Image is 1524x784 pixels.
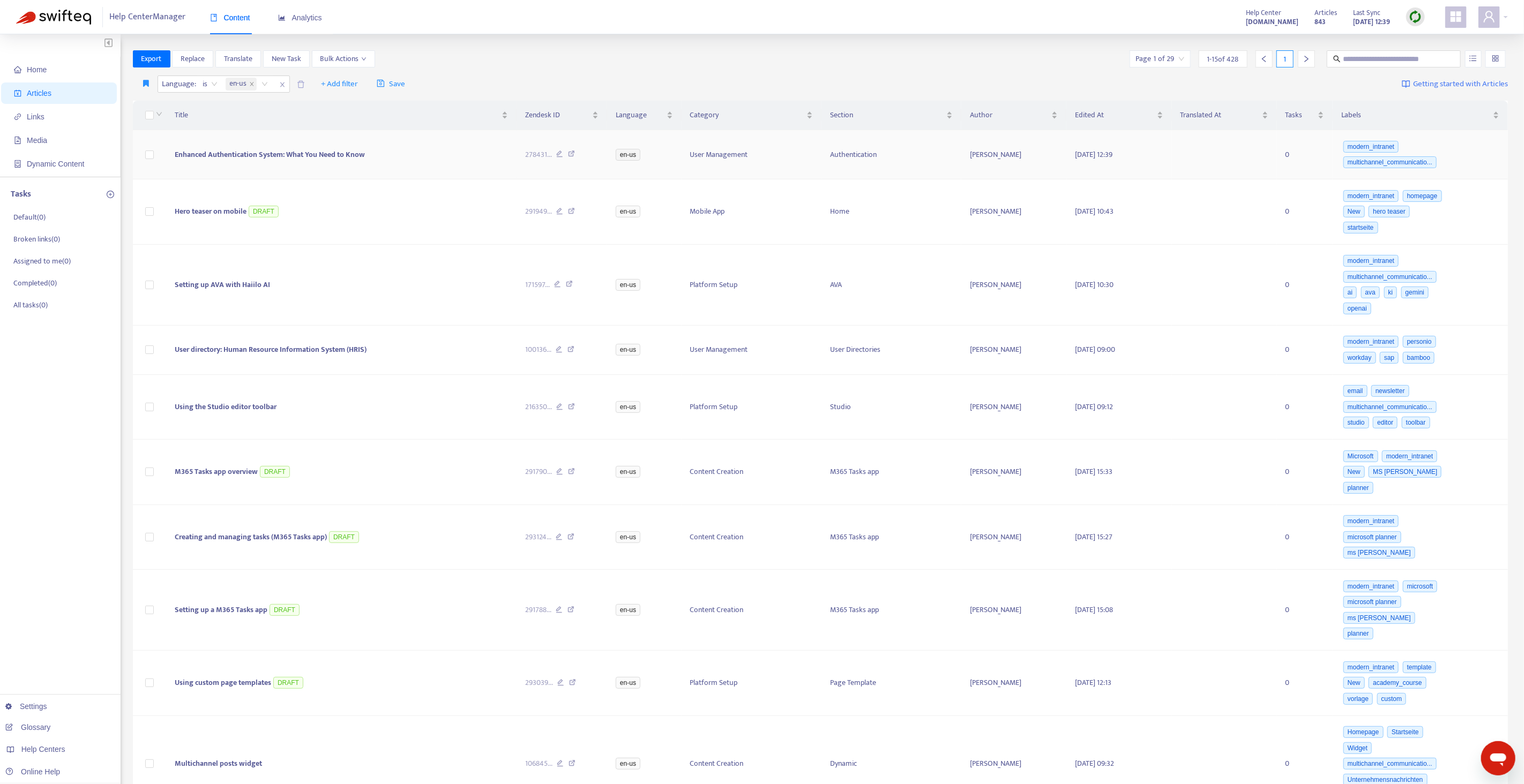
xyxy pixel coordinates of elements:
td: User Management [682,130,821,179]
span: Title [175,109,499,121]
span: Using the Studio editor toolbar [175,401,277,413]
th: Section [821,101,961,130]
span: Tasks [1286,109,1316,121]
span: startseite [1343,222,1378,233]
span: en-us [616,149,640,161]
td: Platform Setup [682,651,821,716]
td: M365 Tasks app [821,440,961,505]
span: en-us [616,279,640,291]
p: Default ( 0 ) [13,212,46,223]
td: [PERSON_NAME] [961,130,1066,179]
td: [PERSON_NAME] [961,651,1066,716]
span: modern_intranet [1343,515,1399,527]
span: Creating and managing tasks (M365 Tasks app) [175,531,327,543]
span: delete [297,80,305,88]
span: Links [27,112,44,121]
span: 1 - 15 of 428 [1207,54,1239,65]
td: 0 [1277,245,1333,326]
span: en-us [616,344,640,356]
span: plus-circle [107,191,114,198]
button: Translate [215,50,261,67]
span: ms [PERSON_NAME] [1343,612,1415,624]
span: Help Centers [21,745,65,753]
td: Platform Setup [682,375,821,440]
span: Save [377,78,405,91]
span: en-us [616,677,640,689]
span: en-us [616,531,640,543]
span: Translated At [1181,109,1260,121]
span: right [1303,55,1310,63]
span: homepage [1403,190,1442,202]
td: Authentication [821,130,961,179]
a: [DOMAIN_NAME] [1246,16,1298,28]
span: Articles [1314,7,1337,19]
span: link [14,113,21,120]
button: Bulk Actionsdown [312,50,375,67]
img: Swifteq [16,10,91,25]
a: Glossary [5,723,50,732]
span: microsoft planner [1343,596,1401,608]
th: Title [166,101,517,130]
span: + Add filter [321,78,358,91]
td: AVA [821,245,961,326]
span: DRAFT [270,604,300,616]
td: [PERSON_NAME] [961,179,1066,245]
td: Page Template [821,651,961,716]
span: [DATE] 12:39 [1075,148,1112,161]
span: Replace [181,53,205,65]
span: MS [PERSON_NAME] [1369,466,1441,478]
span: 293124 ... [525,531,551,543]
img: sync.dc5367851b00ba804db3.png [1409,10,1422,24]
span: modern_intranet [1343,190,1399,202]
span: 291949 ... [525,206,552,217]
button: + Add filter [313,76,366,93]
span: 171597 ... [525,279,550,291]
span: 278431 ... [525,149,552,161]
span: [DATE] 10:30 [1075,278,1114,291]
td: 0 [1277,375,1333,440]
span: ai [1343,287,1357,298]
p: Assigned to me ( 0 ) [13,255,71,267]
span: Hero teaser on mobile [175,205,246,217]
th: Author [961,101,1066,130]
span: Language [616,109,664,121]
span: modern_intranet [1343,661,1399,673]
span: Section [830,109,944,121]
td: 0 [1277,570,1333,651]
th: Labels [1333,101,1508,130]
span: Help Center [1246,7,1281,19]
span: gemini [1401,287,1429,298]
td: Platform Setup [682,245,821,326]
span: Labels [1341,109,1491,121]
span: New [1343,466,1365,478]
span: Getting started with Articles [1413,78,1508,91]
span: en-us [616,401,640,413]
span: Microsoft [1343,450,1378,462]
span: vorlage [1343,693,1373,705]
strong: [DOMAIN_NAME] [1246,16,1298,28]
span: en-us [226,78,257,91]
span: 293039 ... [525,677,553,689]
span: [DATE] 15:27 [1075,531,1112,543]
td: Content Creation [682,570,821,651]
td: M365 Tasks app [821,505,961,570]
span: Setting up a M365 Tasks app [175,604,267,616]
span: area-chart [278,14,286,21]
span: Last Sync [1353,7,1380,19]
span: 216350 ... [525,401,552,413]
button: New Task [263,50,310,67]
div: 1 [1276,50,1294,67]
th: Translated At [1172,101,1277,130]
td: [PERSON_NAME] [961,245,1066,326]
span: user [1483,10,1496,23]
td: [PERSON_NAME] [961,326,1066,375]
span: Content [210,13,250,22]
span: Language : [158,76,198,92]
span: Category [690,109,804,121]
span: ki [1384,287,1398,298]
th: Category [682,101,821,130]
span: planner [1343,482,1373,494]
span: 291790 ... [525,466,552,478]
span: DRAFT [260,466,290,478]
span: Edited At [1075,109,1154,121]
